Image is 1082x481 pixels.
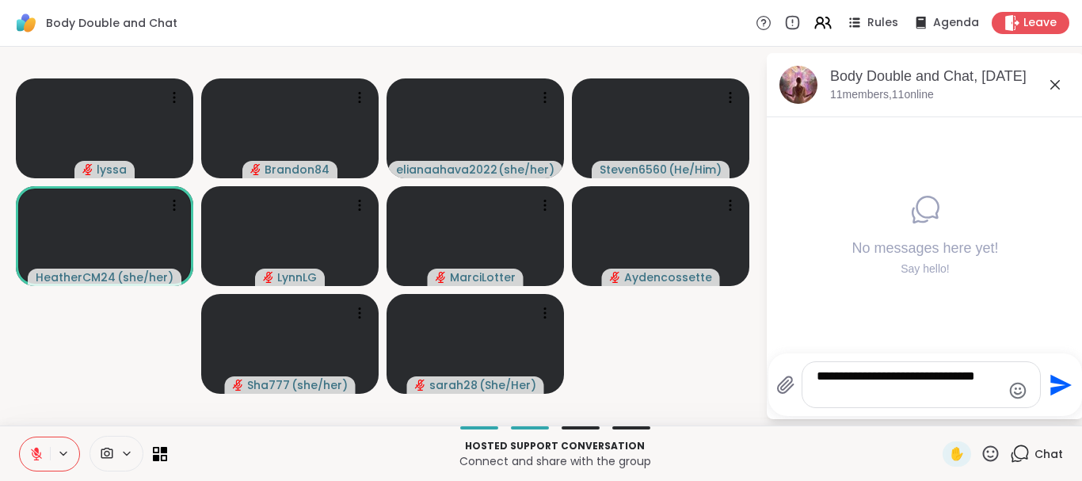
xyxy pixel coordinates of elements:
span: lyssa [97,162,127,178]
span: audio-muted [436,272,447,283]
span: audio-muted [415,380,426,391]
span: Chat [1034,446,1063,462]
span: elianaahava2022 [396,162,497,178]
p: Hosted support conversation [177,439,933,453]
span: MarciLotter [450,269,516,285]
span: audio-muted [82,164,93,175]
p: 11 members, 11 online [830,87,934,103]
span: audio-muted [610,272,621,283]
span: Sha777 [247,377,290,393]
span: ( He/Him ) [669,162,722,178]
span: ( she/her ) [498,162,554,178]
span: Aydencossette [624,269,712,285]
span: Leave [1023,15,1057,31]
img: ShareWell Logomark [13,10,40,36]
span: Rules [867,15,898,31]
span: ✋ [949,445,965,464]
span: ( she/her ) [117,269,173,285]
span: Agenda [933,15,979,31]
img: Body Double and Chat, Sep 12 [779,66,817,104]
span: sarah28 [429,377,478,393]
span: audio-muted [250,164,261,175]
div: Body Double and Chat, [DATE] [830,67,1071,86]
textarea: Type your message [817,368,1001,401]
span: HeatherCM24 [36,269,116,285]
span: audio-muted [263,272,274,283]
button: Emoji picker [1008,381,1027,400]
span: ( she/her ) [291,377,348,393]
p: Connect and share with the group [177,453,933,469]
span: Brandon84 [265,162,330,178]
span: audio-muted [233,380,244,391]
span: Body Double and Chat [46,15,177,31]
h4: No messages here yet! [852,239,998,258]
span: Steven6560 [600,162,667,178]
div: Say hello! [852,261,998,277]
button: Send [1041,367,1076,403]
span: LynnLG [277,269,317,285]
span: ( She/Her ) [479,377,536,393]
